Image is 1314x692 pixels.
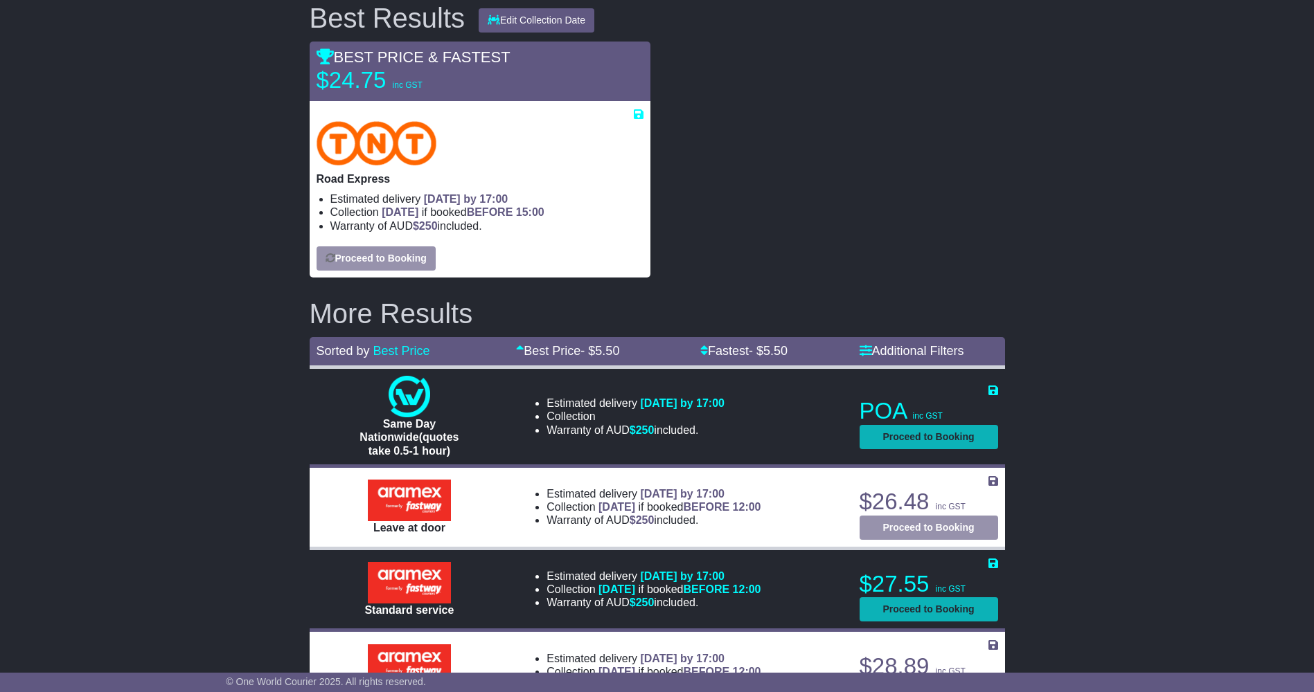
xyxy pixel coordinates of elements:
[547,397,725,410] li: Estimated delivery
[389,376,430,417] img: One World Courier: Same Day Nationwide(quotes take 0.5-1 hour)
[630,424,655,436] span: $
[598,583,635,595] span: [DATE]
[330,192,643,206] li: Estimated delivery
[860,488,998,516] p: $26.48
[516,344,619,358] a: Best Price- $5.50
[749,344,788,358] span: - $
[547,487,761,500] li: Estimated delivery
[860,653,998,680] p: $28.89
[733,583,761,595] span: 12:00
[330,206,643,219] li: Collection
[547,500,761,513] li: Collection
[860,597,998,621] button: Proceed to Booking
[598,501,635,513] span: [DATE]
[317,344,370,358] span: Sorted by
[303,3,472,33] div: Best Results
[364,604,454,616] span: Standard service
[226,676,426,687] span: © One World Courier 2025. All rights reserved.
[547,410,725,423] li: Collection
[598,666,761,677] span: if booked
[547,570,761,583] li: Estimated delivery
[860,570,998,598] p: $27.55
[368,562,451,603] img: Aramex: Standard service
[630,597,655,608] span: $
[640,488,725,500] span: [DATE] by 17:00
[860,425,998,449] button: Proceed to Booking
[860,397,998,425] p: POA
[419,220,438,232] span: 250
[467,206,513,218] span: BEFORE
[317,66,490,94] p: $24.75
[373,344,430,358] a: Best Price
[936,502,966,511] span: inc GST
[424,193,508,205] span: [DATE] by 17:00
[683,666,729,677] span: BEFORE
[479,8,594,33] button: Edit Collection Date
[317,121,437,165] img: TNT Domestic: Road Express
[413,220,438,232] span: $
[310,298,1005,329] h2: More Results
[936,666,966,676] span: inc GST
[547,652,761,665] li: Estimated delivery
[580,344,619,358] span: - $
[547,665,761,678] li: Collection
[368,644,451,686] img: Aramex: Signature required
[382,206,418,218] span: [DATE]
[640,397,725,409] span: [DATE] by 17:00
[359,418,459,456] span: Same Day Nationwide(quotes take 0.5-1 hour)
[393,80,423,90] span: inc GST
[598,583,761,595] span: if booked
[598,501,761,513] span: if booked
[595,344,619,358] span: 5.50
[640,653,725,664] span: [DATE] by 17:00
[317,246,436,271] button: Proceed to Booking
[317,172,643,185] p: Road Express
[636,424,655,436] span: 250
[860,516,998,540] button: Proceed to Booking
[547,596,761,609] li: Warranty of AUD included.
[913,411,943,421] span: inc GST
[763,344,788,358] span: 5.50
[733,501,761,513] span: 12:00
[936,584,966,594] span: inc GST
[860,344,964,358] a: Additional Filters
[640,570,725,582] span: [DATE] by 17:00
[547,513,761,527] li: Warranty of AUD included.
[598,666,635,677] span: [DATE]
[636,514,655,526] span: 250
[330,219,643,233] li: Warranty of AUD included.
[317,48,510,66] span: BEST PRICE & FASTEST
[547,424,725,437] li: Warranty of AUD included.
[683,583,729,595] span: BEFORE
[636,597,655,608] span: 250
[547,583,761,596] li: Collection
[733,666,761,677] span: 12:00
[630,514,655,526] span: $
[516,206,544,218] span: 15:00
[683,501,729,513] span: BEFORE
[382,206,544,218] span: if booked
[368,480,451,521] img: Aramex: Leave at door
[700,344,788,358] a: Fastest- $5.50
[373,522,445,534] span: Leave at door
